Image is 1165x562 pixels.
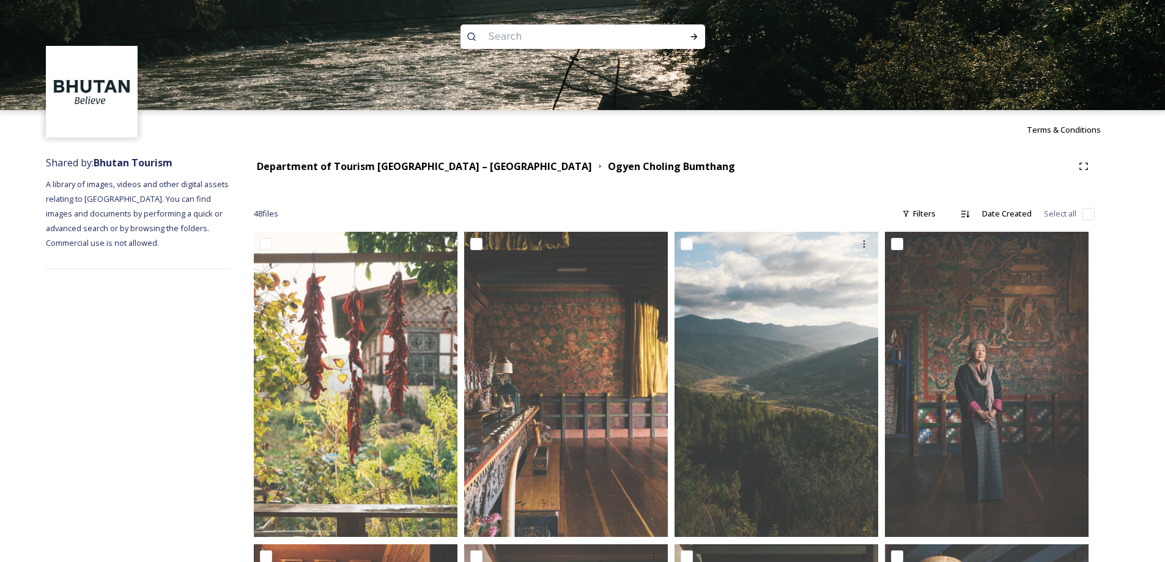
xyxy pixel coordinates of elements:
[254,232,457,537] img: Ogyen Choling by Matt Dutile4.jpg
[46,179,231,248] span: A library of images, videos and other digital assets relating to [GEOGRAPHIC_DATA]. You can find ...
[896,202,942,226] div: Filters
[464,232,668,537] img: Ogyen Choling by Matt Dutile36.jpg
[1027,122,1119,137] a: Terms & Conditions
[675,232,878,537] img: Ogyen Choling by Matt Dutile3.jpg
[885,232,1089,537] img: Ogyen Choling by Matt Dutile38.jpg
[608,160,735,173] strong: Ogyen Choling Bumthang
[257,160,592,173] strong: Department of Tourism [GEOGRAPHIC_DATA] – [GEOGRAPHIC_DATA]
[483,23,650,50] input: Search
[1044,208,1076,220] span: Select all
[976,202,1038,226] div: Date Created
[254,208,278,220] span: 48 file s
[1027,124,1101,135] span: Terms & Conditions
[46,156,172,169] span: Shared by:
[94,156,172,169] strong: Bhutan Tourism
[48,48,136,136] img: BT_Logo_BB_Lockup_CMYK_High%2520Res.jpg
